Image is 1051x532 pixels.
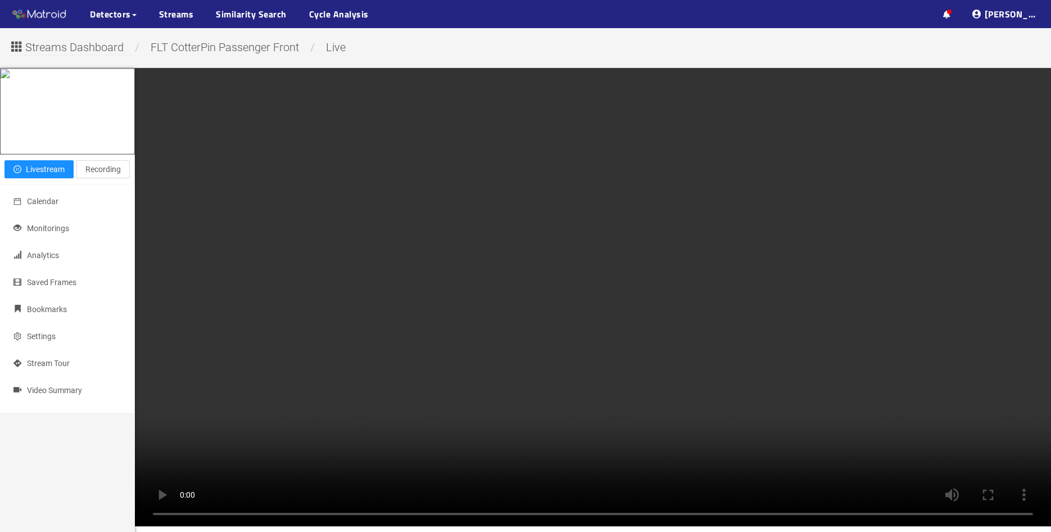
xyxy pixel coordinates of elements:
a: Cycle Analysis [309,7,369,21]
img: 68dc29ab453f37fddcd21f2a_full.jpg [1,69,10,154]
span: Livestream [26,163,65,175]
button: Recording [76,160,130,178]
span: Recording [85,163,121,175]
button: Streams Dashboard [8,37,132,55]
span: FLT CotterPin Passenger Front [142,40,307,54]
a: Streams [159,7,194,21]
a: Similarity Search [216,7,287,21]
span: Calendar [27,197,58,206]
span: Streams Dashboard [25,39,124,56]
span: / [307,40,318,54]
span: Video Summary [27,386,82,395]
img: Matroid logo [11,6,67,23]
span: live [318,40,354,54]
button: pause-circleLivestream [4,160,74,178]
span: Saved Frames [27,278,76,287]
span: Bookmarks [27,305,67,314]
span: calendar [13,197,21,205]
span: Monitorings [27,224,69,233]
a: Streams Dashboard [8,44,132,53]
span: Analytics [27,251,59,260]
span: Settings [27,332,56,341]
span: setting [13,332,21,340]
span: / [132,40,142,54]
span: pause-circle [13,165,21,174]
span: Detectors [90,7,131,21]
